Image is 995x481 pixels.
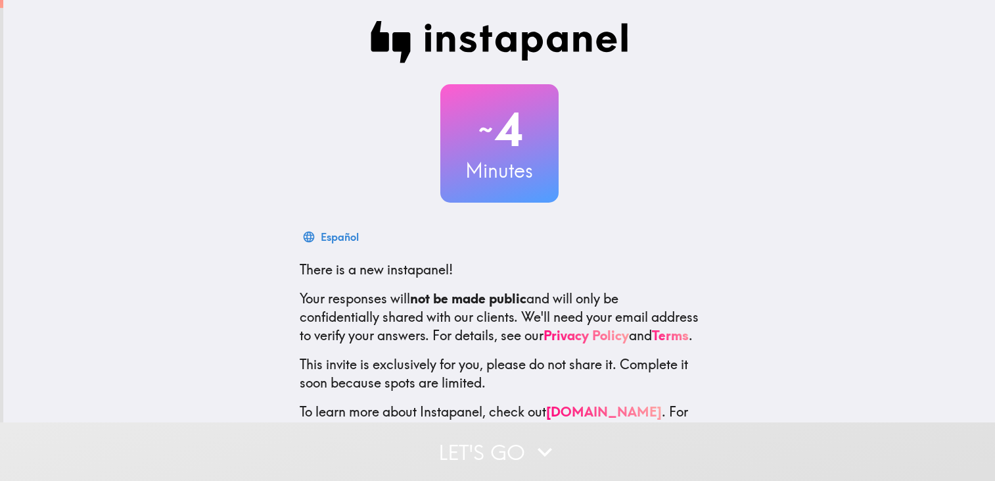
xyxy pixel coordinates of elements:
[300,355,699,392] p: This invite is exclusively for you, please do not share it. Complete it soon because spots are li...
[652,327,689,343] a: Terms
[321,228,359,246] div: Español
[440,103,559,157] h2: 4
[440,157,559,184] h3: Minutes
[371,21,628,63] img: Instapanel
[300,403,699,458] p: To learn more about Instapanel, check out . For questions or help, email us at .
[544,327,629,343] a: Privacy Policy
[546,403,662,420] a: [DOMAIN_NAME]
[300,290,699,345] p: Your responses will and will only be confidentially shared with our clients. We'll need your emai...
[300,261,453,278] span: There is a new instapanel!
[410,290,526,307] b: not be made public
[300,224,364,250] button: Español
[476,110,495,149] span: ~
